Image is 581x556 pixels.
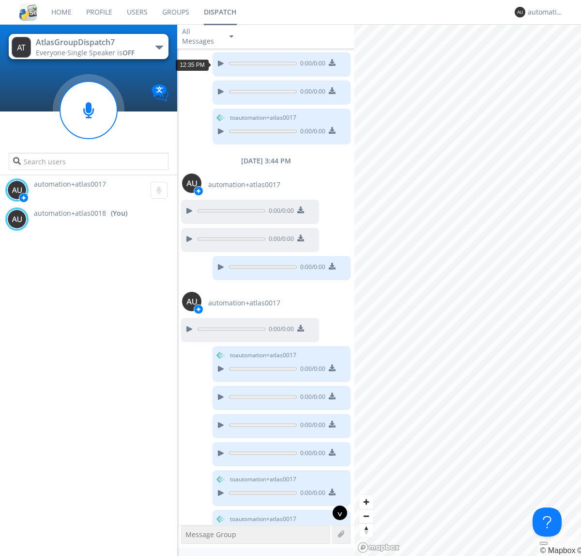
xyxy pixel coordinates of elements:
[230,351,296,360] span: to automation+atlas0017
[297,127,325,138] span: 0:00 / 0:00
[297,325,304,332] img: download media button
[208,298,280,308] span: automation+atlas0017
[359,495,373,509] button: Zoom in
[359,509,373,523] button: Zoom out
[297,365,325,375] span: 0:00 / 0:00
[329,127,336,134] img: download media button
[9,34,168,59] button: AtlasGroupDispatch7Everyone·Single Speaker isOFF
[265,325,294,335] span: 0:00 / 0:00
[229,35,233,38] img: caret-down-sm.svg
[329,421,336,428] img: download media button
[297,87,325,98] span: 0:00 / 0:00
[297,235,304,241] img: download media button
[297,207,304,213] img: download media button
[297,421,325,431] span: 0:00 / 0:00
[297,263,325,273] span: 0:00 / 0:00
[182,27,221,46] div: All Messages
[329,449,336,456] img: download media button
[533,508,562,537] iframe: Toggle Customer Support
[329,489,336,495] img: download media button
[230,475,296,484] span: to automation+atlas0017
[36,48,145,58] div: Everyone ·
[297,489,325,499] span: 0:00 / 0:00
[34,179,106,189] span: automation+atlas0017
[359,523,373,537] button: Reset bearing to north
[329,393,336,399] img: download media button
[230,515,296,524] span: to automation+atlas0017
[9,153,168,170] input: Search users
[528,7,564,17] div: automation+atlas0018
[19,3,37,21] img: cddb5a64eb264b2086981ab96f4c1ba7
[540,546,575,555] a: Mapbox
[297,59,325,70] span: 0:00 / 0:00
[265,235,294,245] span: 0:00 / 0:00
[177,156,354,166] div: [DATE] 3:44 PM
[152,84,168,101] img: Translation enabled
[180,62,204,68] span: 12:35 PM
[357,542,400,553] a: Mapbox logo
[111,208,127,218] div: (You)
[515,7,525,17] img: 373638.png
[67,48,135,57] span: Single Speaker is
[329,59,336,66] img: download media button
[208,180,280,190] span: automation+atlas0017
[12,37,31,58] img: 373638.png
[34,208,106,218] span: automation+atlas0018
[182,292,201,311] img: 373638.png
[7,209,27,229] img: 373638.png
[7,180,27,200] img: 373638.png
[333,506,347,520] div: ^
[329,263,336,270] img: download media button
[297,393,325,403] span: 0:00 / 0:00
[122,48,135,57] span: OFF
[182,174,201,193] img: 373638.png
[36,37,145,48] div: AtlasGroupDispatch7
[329,87,336,94] img: download media button
[230,113,296,122] span: to automation+atlas0017
[297,449,325,460] span: 0:00 / 0:00
[265,207,294,217] span: 0:00 / 0:00
[329,365,336,371] img: download media button
[540,542,548,545] button: Toggle attribution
